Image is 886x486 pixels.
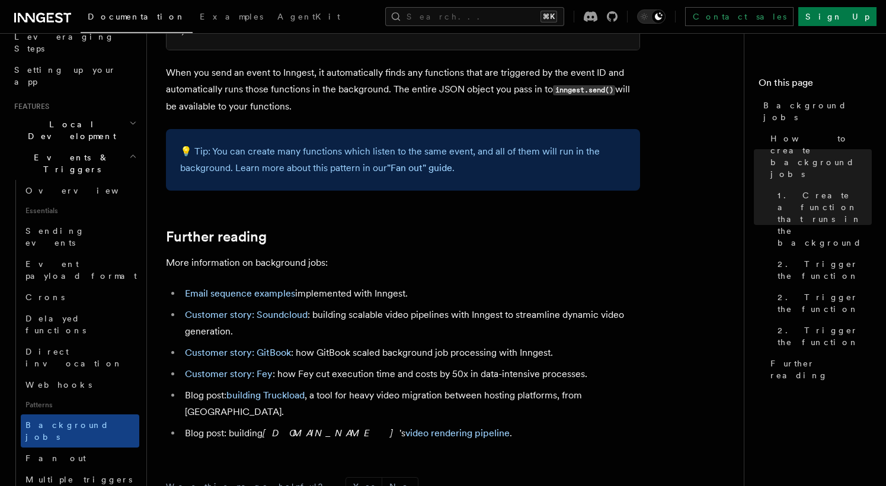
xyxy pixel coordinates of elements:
[773,320,872,353] a: 2. Trigger the function
[14,65,116,86] span: Setting up your app
[25,186,148,195] span: Overview
[166,255,640,271] p: More information on background jobs:
[21,201,139,220] span: Essentials
[226,390,305,401] a: building Truckload
[21,180,139,201] a: Overview
[181,387,640,420] li: Blog post: , a tool for heavy video migration between hosting platforms, from [GEOGRAPHIC_DATA].
[773,185,872,253] a: 1. Create a function that runs in the background
[181,285,640,302] li: implemented with Inngest.
[21,253,139,287] a: Event payload format
[9,26,139,59] a: Leveraging Steps
[773,287,872,320] a: 2. Trigger the function
[185,288,295,299] a: Email sequence examples
[21,395,139,414] span: Patterns
[9,59,139,92] a: Setting up your app
[540,11,557,22] kbd: ⌘K
[405,427,510,439] a: video rendering pipeline
[25,347,123,368] span: Direct invocation
[277,12,340,21] span: AgentKit
[21,341,139,374] a: Direct invocation
[181,345,640,361] li: : how GitBook scaled background job processing with Inngest.
[25,226,85,247] span: Sending events
[185,309,308,320] a: Customer story: Soundcloud
[166,228,267,245] a: Further reading
[21,374,139,395] a: Webhooks
[21,448,139,469] a: Fan out
[21,287,139,308] a: Crons
[9,152,129,175] span: Events & Triggers
[263,427,399,439] em: [DOMAIN_NAME]
[181,307,640,340] li: : building scalable video pipelines with Inngest to streamline dynamic video generation.
[181,425,640,442] li: Blog post: building 's .
[685,7,794,26] a: Contact sales
[180,143,626,176] p: 💡 Tip: You can create many functions which listen to the same event, and all of them will run in ...
[778,189,872,249] span: 1. Create a function that runs in the background
[759,76,872,95] h4: On this page
[88,12,185,21] span: Documentation
[766,128,872,185] a: How to create background jobs
[9,118,129,142] span: Local Development
[25,380,92,390] span: Webhooks
[766,353,872,386] a: Further reading
[25,453,86,463] span: Fan out
[778,258,872,282] span: 2. Trigger the function
[778,324,872,348] span: 2. Trigger the function
[763,99,872,123] span: Background jobs
[637,9,666,24] button: Toggle dark mode
[25,420,109,442] span: Background jobs
[21,308,139,341] a: Delayed functions
[21,414,139,448] a: Background jobs
[553,85,615,95] code: inngest.send()
[185,347,291,358] a: Customer story: GitBook
[770,358,872,381] span: Further reading
[25,314,86,335] span: Delayed functions
[778,291,872,315] span: 2. Trigger the function
[385,7,564,26] button: Search...⌘K
[181,28,185,36] span: )
[9,114,139,147] button: Local Development
[21,220,139,253] a: Sending events
[25,292,65,302] span: Crons
[759,95,872,128] a: Background jobs
[9,147,139,180] button: Events & Triggers
[9,102,49,111] span: Features
[193,4,270,32] a: Examples
[185,368,273,379] a: Customer story: Fey
[200,12,263,21] span: Examples
[166,65,640,115] p: When you send an event to Inngest, it automatically finds any functions that are triggered by the...
[387,162,452,173] a: "Fan out" guide
[181,366,640,382] li: : how Fey cut execution time and costs by 50x in data-intensive processes.
[270,4,347,32] a: AgentKit
[773,253,872,287] a: 2. Trigger the function
[798,7,877,26] a: Sign Up
[81,4,193,33] a: Documentation
[770,133,872,180] span: How to create background jobs
[25,259,137,281] span: Event payload format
